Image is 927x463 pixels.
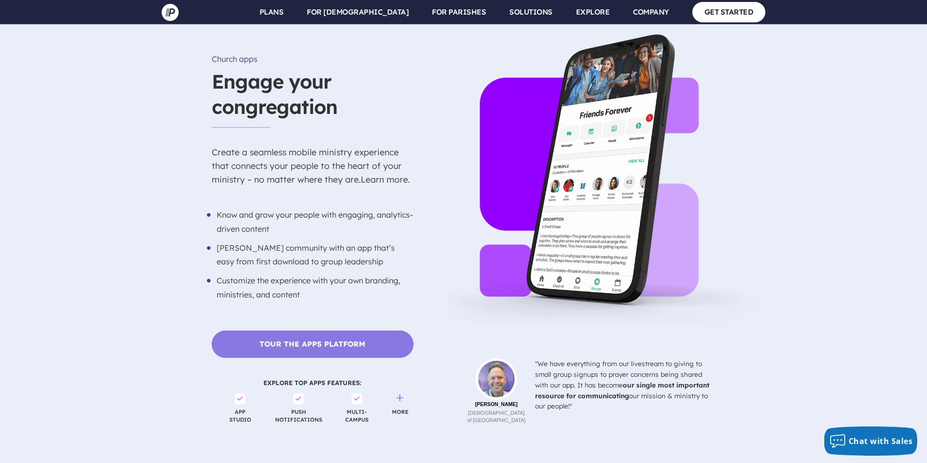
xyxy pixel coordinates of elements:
span: APP STUDIO [212,393,268,437]
span: PUSH NOTIFICATIONS [270,393,327,437]
a: GET STARTED [692,2,766,22]
h6: Church apps [212,50,413,68]
p: Create a seamless mobile ministry experience that connects your people to the heart of your minis... [212,135,413,203]
p: [DEMOGRAPHIC_DATA] of [GEOGRAPHIC_DATA] [467,400,525,424]
b: [PERSON_NAME] [467,400,525,410]
li: Customize the experience with your own branding, ministries, and content [212,269,413,301]
button: Chat with Sales [824,426,918,456]
a: MORE [392,408,408,416]
li: Know and grow your people with engaging, analytics-driven content [212,203,413,236]
h3: Engage your congregation [212,69,413,127]
b: our single most important resource for communicating [535,381,709,400]
span: EXPLORE TOP APPS FEATURES: [212,358,413,393]
span: MULTI- CAMPUS [329,393,385,437]
a: Tour the Apps Platform [212,331,413,357]
a: Learn more. [361,174,410,185]
span: Chat with Sales [849,436,913,446]
li: [PERSON_NAME] community with an app that’s easy from first download to group leadership [212,236,413,269]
